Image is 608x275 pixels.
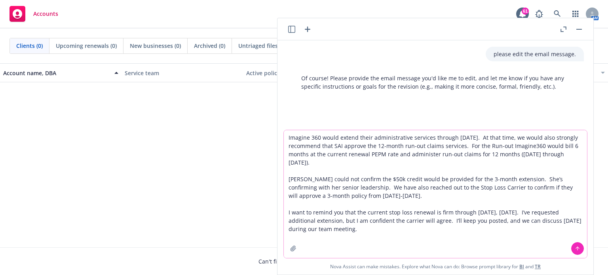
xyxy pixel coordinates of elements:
div: Active policies [246,69,361,77]
a: BI [519,263,524,270]
span: Accounts [33,11,58,17]
p: Of course! Please provide the email message you'd like me to edit, and let me know if you have an... [301,74,576,91]
a: TR [535,263,541,270]
span: Untriaged files (0) [238,42,286,50]
span: New businesses (0) [130,42,181,50]
a: Accounts [6,3,61,25]
div: Service team [125,69,240,77]
a: Search [549,6,565,22]
div: 61 [522,8,529,15]
span: Nova Assist can make mistakes. Explore what Nova can do: Browse prompt library for and [330,258,541,275]
span: Can't find an account? [258,257,350,266]
p: please edit the email message. [494,50,576,58]
textarea: Imagine 360 would extend their administrative services through [DATE]. At that time, we would als... [284,130,587,258]
a: Report a Bug [531,6,547,22]
div: Account name, DBA [3,69,110,77]
span: Clients (0) [16,42,43,50]
span: Archived (0) [194,42,225,50]
button: Service team [122,63,243,82]
span: Upcoming renewals (0) [56,42,117,50]
a: Switch app [568,6,583,22]
button: Active policies [243,63,365,82]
